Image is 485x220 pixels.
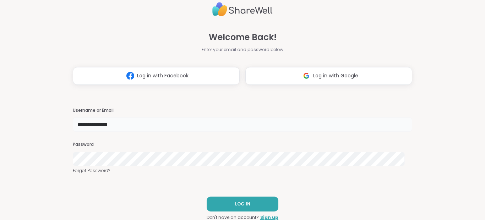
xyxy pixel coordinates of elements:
[73,142,412,148] h3: Password
[202,46,283,53] span: Enter your email and password below
[73,167,412,174] a: Forgot Password?
[313,72,358,79] span: Log in with Google
[300,69,313,82] img: ShareWell Logomark
[124,69,137,82] img: ShareWell Logomark
[207,197,278,211] button: LOG IN
[73,108,412,114] h3: Username or Email
[209,31,277,44] span: Welcome Back!
[137,72,189,79] span: Log in with Facebook
[73,67,240,85] button: Log in with Facebook
[245,67,412,85] button: Log in with Google
[235,201,250,207] span: LOG IN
